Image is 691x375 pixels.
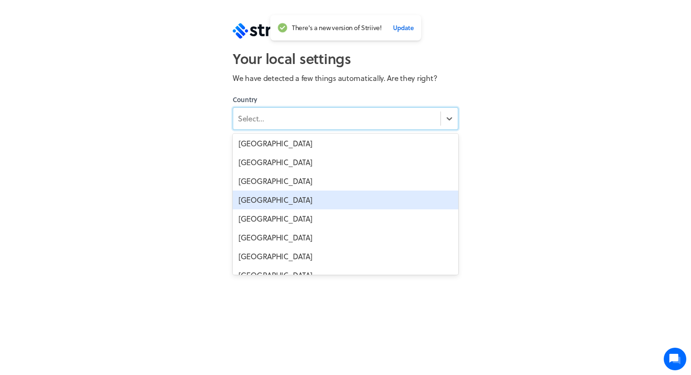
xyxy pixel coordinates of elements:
[233,134,458,153] div: [GEOGRAPHIC_DATA]
[233,228,458,247] div: [GEOGRAPHIC_DATA]
[233,191,458,209] div: [GEOGRAPHIC_DATA]
[13,146,175,158] p: Find an answer quickly
[233,209,458,228] div: [GEOGRAPHIC_DATA]
[393,24,413,32] span: Update
[61,115,113,123] span: New conversation
[233,153,458,172] div: [GEOGRAPHIC_DATA]
[14,46,174,61] h1: Hi
[233,95,458,104] label: Country
[233,23,298,39] img: logo-trans.svg
[27,162,168,181] input: Search articles
[664,348,686,370] iframe: gist-messenger-bubble-iframe
[233,247,458,266] div: [GEOGRAPHIC_DATA]
[233,72,458,84] p: We have detected a few things automatically. Are they right?
[15,110,173,128] button: New conversation
[233,50,458,67] h1: Your local settings
[14,63,174,93] h2: We're here to help. Ask us anything!
[393,21,413,35] button: Update
[233,172,458,191] div: [GEOGRAPHIC_DATA]
[292,24,382,32] span: There's a new version of Striive!
[233,266,458,285] div: [GEOGRAPHIC_DATA]
[238,113,264,124] div: Select...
